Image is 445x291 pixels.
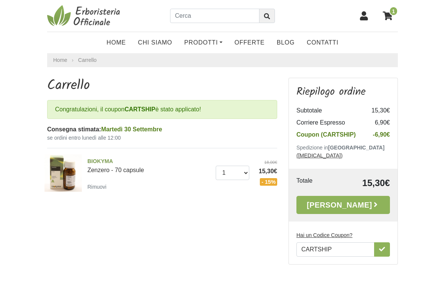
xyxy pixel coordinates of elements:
[178,35,229,50] a: Prodotti
[296,176,331,190] td: Totale
[296,242,374,257] input: Hai un Codice Coupon?
[360,129,390,141] td: -6,90€
[331,176,390,190] td: 15,30€
[296,117,360,129] td: Corriere Espresso
[296,231,353,239] label: Hai un Codice Coupon?
[53,56,67,64] a: Home
[296,152,342,159] a: ([MEDICAL_DATA])
[87,157,210,166] span: BIOKYMA
[87,184,107,190] small: Rimuovi
[296,196,390,214] a: [PERSON_NAME]
[271,35,301,50] a: Blog
[296,129,360,141] td: Coupon (CARTSHIP)
[47,100,277,119] div: Congratulazioni, il coupon è stato applicato!
[296,144,390,160] p: Spedizione in
[124,106,155,112] b: CARTSHIP
[101,35,132,50] a: Home
[101,126,162,132] span: Martedì 30 Settembre
[360,117,390,129] td: 6,90€
[255,167,277,176] span: 15,30€
[47,5,123,27] img: Erboristeria Officinale
[260,178,277,186] span: - 15%
[132,35,178,50] a: Chi Siamo
[47,53,398,67] nav: breadcrumb
[47,134,277,142] small: se ordini entro lunedì alle 12:00
[296,232,353,238] u: Hai un Codice Coupon?
[87,182,110,191] a: Rimuovi
[255,159,277,166] del: 18,00€
[170,9,259,23] input: Cerca
[360,105,390,117] td: 15,30€
[328,145,385,151] b: [GEOGRAPHIC_DATA]
[47,125,277,134] div: Consegna stimata:
[379,6,398,25] a: 1
[296,105,360,117] td: Subtotale
[296,86,390,99] h3: Riepilogo ordine
[389,6,398,16] span: 1
[301,35,344,50] a: Contatti
[78,57,97,63] a: Carrello
[47,78,277,94] h1: Carrello
[229,35,271,50] a: OFFERTE
[44,154,82,192] img: Zenzero - 70 capsule
[87,157,210,173] a: BIOKYMAZenzero - 70 capsule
